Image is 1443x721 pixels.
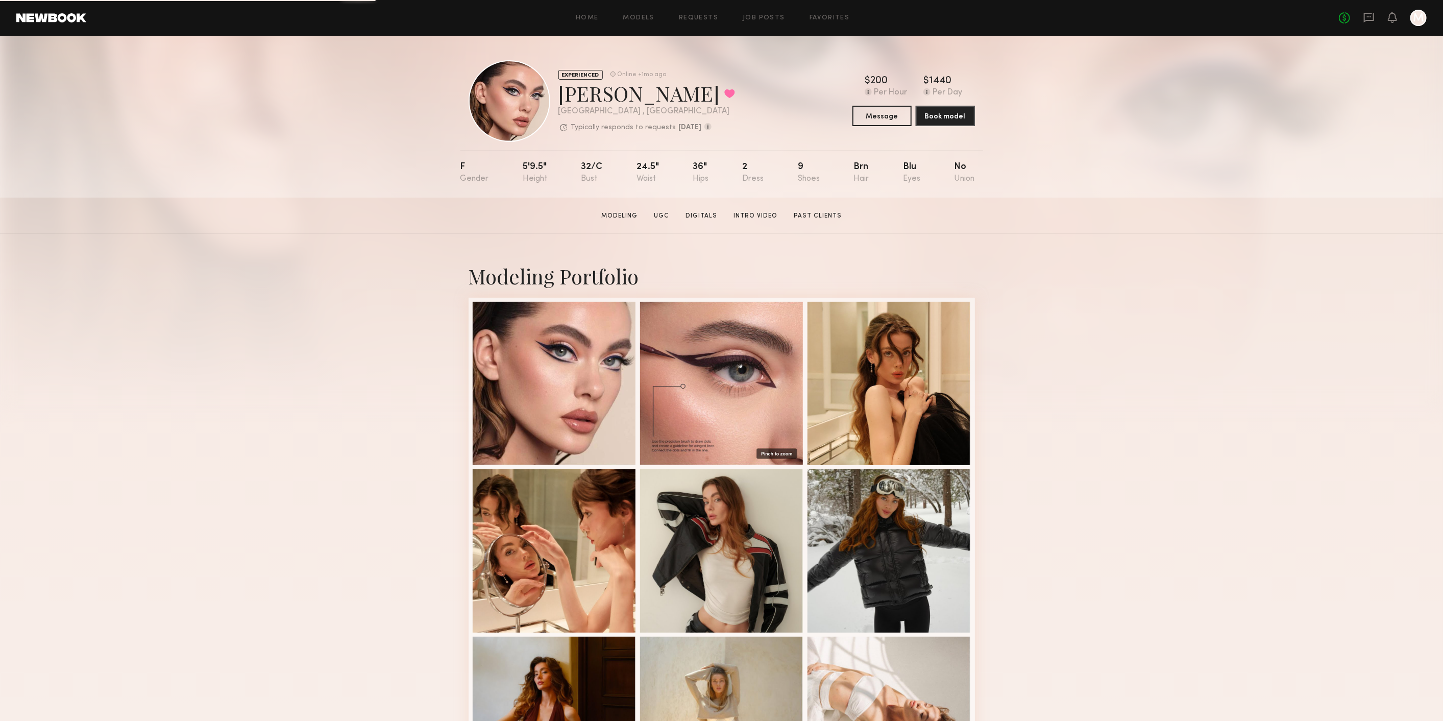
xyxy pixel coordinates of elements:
[650,211,673,221] a: UGC
[852,106,912,126] button: Message
[870,76,888,86] div: 200
[618,71,667,78] div: Online +1mo ago
[623,15,654,21] a: Models
[460,162,489,183] div: F
[597,211,642,221] a: Modeling
[1410,10,1427,26] a: M
[637,162,659,183] div: 24.5"
[743,15,785,21] a: Job Posts
[954,162,974,183] div: No
[903,162,920,183] div: Blu
[790,211,846,221] a: Past Clients
[679,124,702,131] b: [DATE]
[558,107,735,116] div: [GEOGRAPHIC_DATA] , [GEOGRAPHIC_DATA]
[743,162,764,183] div: 2
[558,80,735,107] div: [PERSON_NAME]
[523,162,547,183] div: 5'9.5"
[576,15,599,21] a: Home
[729,211,781,221] a: Intro Video
[874,88,907,98] div: Per Hour
[798,162,820,183] div: 9
[929,76,951,86] div: 1440
[693,162,708,183] div: 36"
[933,88,962,98] div: Per Day
[916,106,975,126] button: Book model
[558,70,603,80] div: EXPERIENCED
[923,76,929,86] div: $
[854,162,869,183] div: Brn
[581,162,602,183] div: 32/c
[681,211,721,221] a: Digitals
[865,76,870,86] div: $
[571,124,676,131] p: Typically responds to requests
[469,262,975,290] div: Modeling Portfolio
[810,15,850,21] a: Favorites
[679,15,718,21] a: Requests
